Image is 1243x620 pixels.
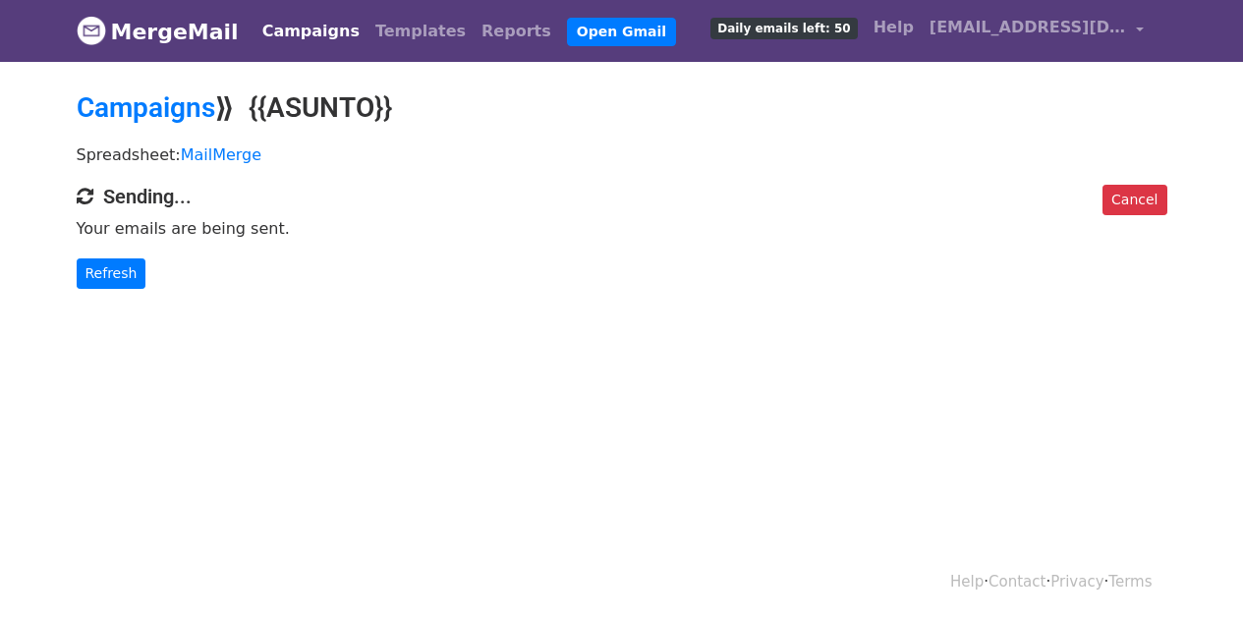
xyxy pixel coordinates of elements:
[254,12,367,51] a: Campaigns
[77,11,239,52] a: MergeMail
[1050,573,1103,591] a: Privacy
[866,8,922,47] a: Help
[1102,185,1166,215] a: Cancel
[703,8,865,47] a: Daily emails left: 50
[922,8,1152,54] a: [EMAIL_ADDRESS][DOMAIN_NAME]
[989,573,1045,591] a: Contact
[77,91,215,124] a: Campaigns
[367,12,474,51] a: Templates
[77,185,1167,208] h4: Sending...
[77,218,1167,239] p: Your emails are being sent.
[77,16,106,45] img: MergeMail logo
[950,573,984,591] a: Help
[77,258,146,289] a: Refresh
[567,18,676,46] a: Open Gmail
[1108,573,1152,591] a: Terms
[181,145,261,164] a: MailMerge
[77,144,1167,165] p: Spreadsheet:
[930,16,1126,39] span: [EMAIL_ADDRESS][DOMAIN_NAME]
[710,18,857,39] span: Daily emails left: 50
[77,91,1167,125] h2: ⟫ {{ASUNTO}}
[474,12,559,51] a: Reports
